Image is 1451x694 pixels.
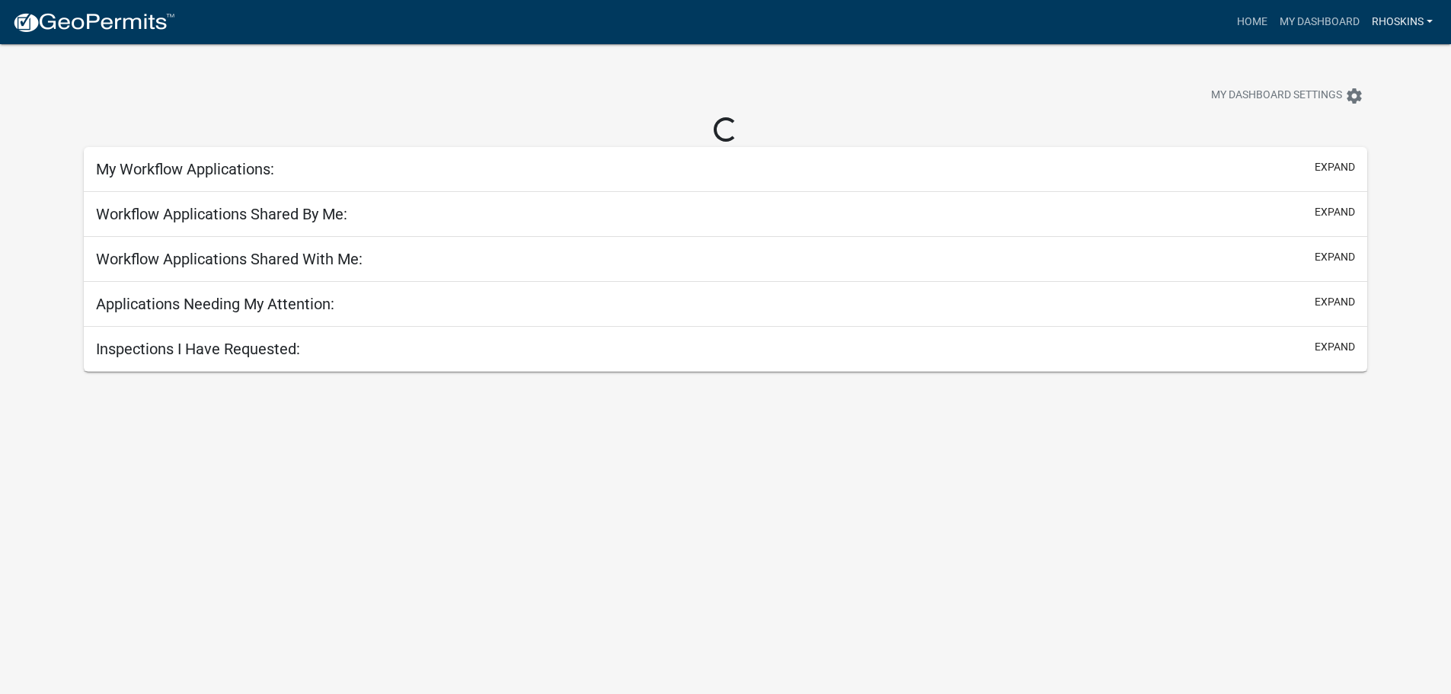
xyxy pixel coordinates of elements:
[1345,87,1363,105] i: settings
[1366,8,1439,37] a: rhoskins
[1315,339,1355,355] button: expand
[1315,294,1355,310] button: expand
[1315,249,1355,265] button: expand
[96,160,274,178] h5: My Workflow Applications:
[96,205,347,223] h5: Workflow Applications Shared By Me:
[1315,204,1355,220] button: expand
[1315,159,1355,175] button: expand
[1274,8,1366,37] a: My Dashboard
[96,340,300,358] h5: Inspections I Have Requested:
[1211,87,1342,105] span: My Dashboard Settings
[1199,81,1376,110] button: My Dashboard Settingssettings
[96,250,363,268] h5: Workflow Applications Shared With Me:
[1231,8,1274,37] a: Home
[96,295,334,313] h5: Applications Needing My Attention:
